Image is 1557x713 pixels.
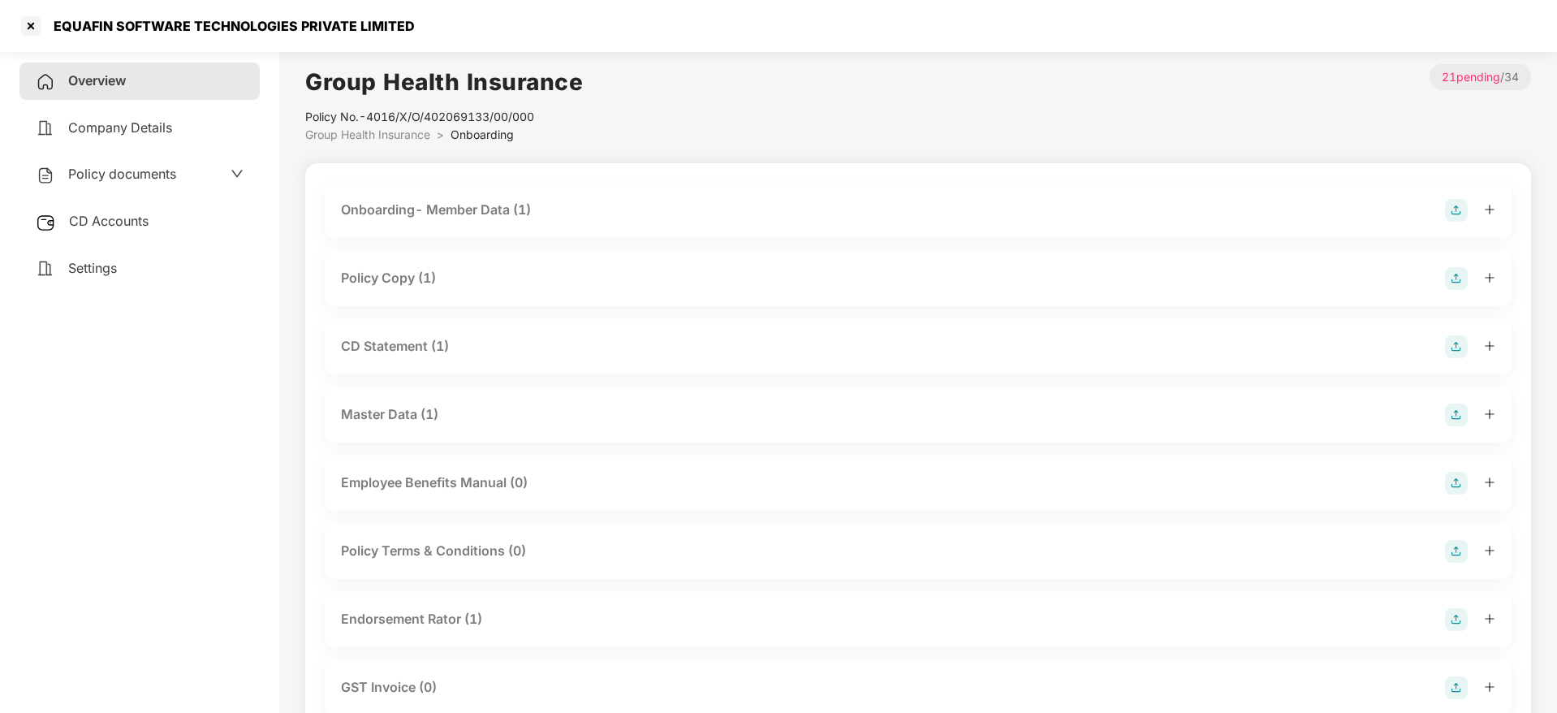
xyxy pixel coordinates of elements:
div: CD Statement (1) [341,336,449,356]
span: 21 pending [1442,70,1500,84]
img: svg+xml;base64,PHN2ZyB3aWR0aD0iMjUiIGhlaWdodD0iMjQiIHZpZXdCb3g9IjAgMCAyNSAyNCIgZmlsbD0ibm9uZSIgeG... [36,213,56,232]
div: Policy Terms & Conditions (0) [341,541,526,561]
img: svg+xml;base64,PHN2ZyB4bWxucz0iaHR0cDovL3d3dy53My5vcmcvMjAwMC9zdmciIHdpZHRoPSIyOCIgaGVpZ2h0PSIyOC... [1445,472,1468,495]
span: Onboarding [451,127,514,141]
img: svg+xml;base64,PHN2ZyB4bWxucz0iaHR0cDovL3d3dy53My5vcmcvMjAwMC9zdmciIHdpZHRoPSIyNCIgaGVpZ2h0PSIyNC... [36,166,55,185]
img: svg+xml;base64,PHN2ZyB4bWxucz0iaHR0cDovL3d3dy53My5vcmcvMjAwMC9zdmciIHdpZHRoPSIyOCIgaGVpZ2h0PSIyOC... [1445,199,1468,222]
span: CD Accounts [69,213,149,229]
span: plus [1484,272,1495,283]
img: svg+xml;base64,PHN2ZyB4bWxucz0iaHR0cDovL3d3dy53My5vcmcvMjAwMC9zdmciIHdpZHRoPSIyOCIgaGVpZ2h0PSIyOC... [1445,404,1468,426]
div: Policy Copy (1) [341,268,436,288]
img: svg+xml;base64,PHN2ZyB4bWxucz0iaHR0cDovL3d3dy53My5vcmcvMjAwMC9zdmciIHdpZHRoPSIyOCIgaGVpZ2h0PSIyOC... [1445,676,1468,699]
img: svg+xml;base64,PHN2ZyB4bWxucz0iaHR0cDovL3d3dy53My5vcmcvMjAwMC9zdmciIHdpZHRoPSIyNCIgaGVpZ2h0PSIyNC... [36,259,55,279]
img: svg+xml;base64,PHN2ZyB4bWxucz0iaHR0cDovL3d3dy53My5vcmcvMjAwMC9zdmciIHdpZHRoPSIyOCIgaGVpZ2h0PSIyOC... [1445,335,1468,358]
span: Policy documents [68,166,176,182]
span: Settings [68,260,117,276]
div: GST Invoice (0) [341,677,437,698]
img: svg+xml;base64,PHN2ZyB4bWxucz0iaHR0cDovL3d3dy53My5vcmcvMjAwMC9zdmciIHdpZHRoPSIyNCIgaGVpZ2h0PSIyNC... [36,72,55,92]
span: > [437,127,444,141]
span: plus [1484,204,1495,215]
span: Overview [68,72,126,89]
div: Policy No.- 4016/X/O/402069133/00/000 [305,108,583,126]
span: Company Details [68,119,172,136]
div: EQUAFIN SOFTWARE TECHNOLOGIES PRIVATE LIMITED [44,18,415,34]
img: svg+xml;base64,PHN2ZyB4bWxucz0iaHR0cDovL3d3dy53My5vcmcvMjAwMC9zdmciIHdpZHRoPSIyOCIgaGVpZ2h0PSIyOC... [1445,267,1468,290]
span: plus [1484,681,1495,693]
p: / 34 [1430,64,1531,90]
div: Onboarding- Member Data (1) [341,200,531,220]
span: Group Health Insurance [305,127,430,141]
img: svg+xml;base64,PHN2ZyB4bWxucz0iaHR0cDovL3d3dy53My5vcmcvMjAwMC9zdmciIHdpZHRoPSIyOCIgaGVpZ2h0PSIyOC... [1445,540,1468,563]
h1: Group Health Insurance [305,64,583,100]
div: Employee Benefits Manual (0) [341,473,528,493]
span: plus [1484,545,1495,556]
span: plus [1484,613,1495,624]
span: plus [1484,408,1495,420]
span: down [231,167,244,180]
div: Endorsement Rator (1) [341,609,482,629]
span: plus [1484,477,1495,488]
img: svg+xml;base64,PHN2ZyB4bWxucz0iaHR0cDovL3d3dy53My5vcmcvMjAwMC9zdmciIHdpZHRoPSIyOCIgaGVpZ2h0PSIyOC... [1445,608,1468,631]
span: plus [1484,340,1495,352]
div: Master Data (1) [341,404,438,425]
img: svg+xml;base64,PHN2ZyB4bWxucz0iaHR0cDovL3d3dy53My5vcmcvMjAwMC9zdmciIHdpZHRoPSIyNCIgaGVpZ2h0PSIyNC... [36,119,55,138]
